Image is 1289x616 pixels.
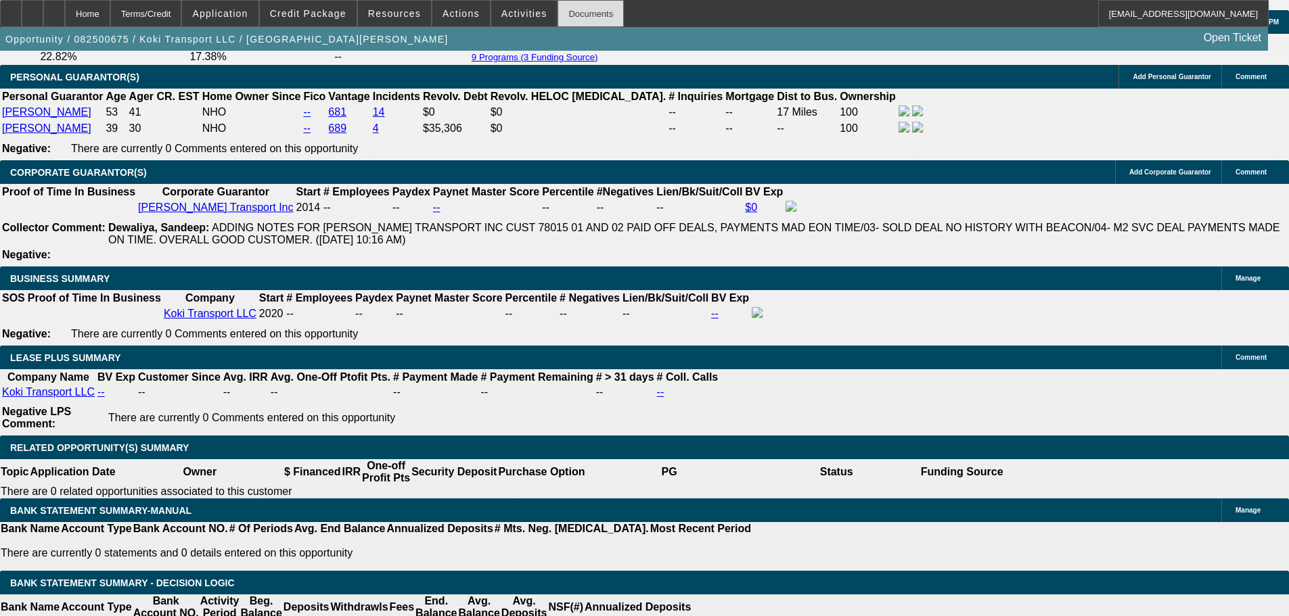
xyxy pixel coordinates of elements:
a: Koki Transport LLC [164,308,256,319]
button: Actions [432,1,490,26]
b: Negative LPS Comment: [2,406,71,429]
td: -- [137,385,221,399]
span: Bank Statement Summary - Decision Logic [10,577,235,588]
b: Negative: [2,249,51,260]
th: Purchase Option [497,459,585,485]
span: -- [286,308,294,319]
a: [PERSON_NAME] [2,122,91,134]
th: Avg. End Balance [294,522,386,536]
td: -- [668,121,723,136]
td: -- [725,105,775,120]
b: Paynet Master Score [396,292,502,304]
span: Comment [1236,168,1267,176]
b: Mortgage [725,91,774,102]
th: # Of Periods [229,522,294,536]
td: 100 [839,121,897,136]
b: Paydex [355,292,393,304]
td: -- [355,306,394,321]
b: Lien/Bk/Suit/Coll [656,186,742,197]
td: -- [392,385,478,399]
a: 681 [328,106,346,118]
td: $35,306 [422,121,489,136]
img: linkedin-icon.png [912,122,923,133]
a: [PERSON_NAME] Transport Inc [138,202,293,213]
img: facebook-icon.png [752,307,763,318]
th: Status [753,459,920,485]
span: Resources [368,8,421,19]
th: Owner [116,459,284,485]
th: Proof of Time In Business [27,291,162,305]
th: Account Type [60,522,133,536]
b: Personal Guarantor [2,91,103,102]
b: Company [185,292,235,304]
b: Ownership [840,91,896,102]
b: Paynet Master Score [433,186,539,197]
b: Fico [303,91,325,102]
span: Manage [1236,506,1261,514]
a: -- [711,308,719,319]
b: Avg. One-Off Ptofit Pts. [271,371,390,383]
b: Age [106,91,126,102]
td: 2020 [258,306,284,321]
th: Proof of Time In Business [1,185,136,199]
b: # Payment Remaining [480,371,593,383]
th: Application Date [29,459,116,485]
td: -- [622,306,709,321]
a: $0 [745,202,757,213]
th: PG [585,459,752,485]
td: 41 [129,105,200,120]
b: Dist to Bus. [777,91,837,102]
b: Collector Comment: [2,222,106,233]
td: NHO [202,121,302,136]
b: #Negatives [597,186,654,197]
b: BV Exp [745,186,783,197]
td: -- [480,385,593,399]
span: BANK STATEMENT SUMMARY-MANUAL [10,505,191,516]
a: -- [97,386,105,398]
td: $0 [490,121,667,136]
th: Bank Account NO. [133,522,229,536]
td: 2014 [295,200,321,215]
span: CORPORATE GUARANTOR(S) [10,167,147,178]
div: -- [560,308,620,320]
td: -- [223,385,269,399]
td: 17.38% [189,50,332,64]
b: Vantage [328,91,369,102]
a: -- [433,202,440,213]
td: $0 [490,105,667,120]
b: # Employees [286,292,353,304]
span: RELATED OPPORTUNITY(S) SUMMARY [10,442,189,453]
b: # Employees [323,186,390,197]
b: Negative: [2,143,51,154]
b: Company Name [7,371,89,383]
span: Manage [1236,275,1261,282]
a: 689 [328,122,346,134]
button: Resources [358,1,431,26]
b: Customer Since [138,371,221,383]
span: Application [192,8,248,19]
span: LEASE PLUS SUMMARY [10,352,121,363]
img: linkedin-icon.png [912,105,923,116]
span: PERSONAL GUARANTOR(S) [10,72,139,82]
span: There are currently 0 Comments entered on this opportunity [108,412,395,423]
b: Home Owner Since [202,91,301,102]
span: Activities [501,8,547,19]
span: Add Corporate Guarantor [1129,168,1211,176]
span: BUSINESS SUMMARY [10,273,110,284]
td: 39 [105,121,127,136]
td: 53 [105,105,127,120]
p: There are currently 0 statements and 0 details entered on this opportunity [1,547,751,559]
th: Annualized Deposits [386,522,493,536]
a: -- [303,122,311,134]
b: Corporate Guarantor [162,186,269,197]
a: 4 [373,122,379,134]
b: Ager CR. EST [129,91,200,102]
th: Security Deposit [411,459,497,485]
a: -- [657,386,664,398]
th: # Mts. Neg. [MEDICAL_DATA]. [494,522,650,536]
b: BV Exp [711,292,749,304]
div: -- [505,308,557,320]
b: Start [259,292,284,304]
b: # Payment Made [393,371,478,383]
td: 22.82% [39,50,187,64]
